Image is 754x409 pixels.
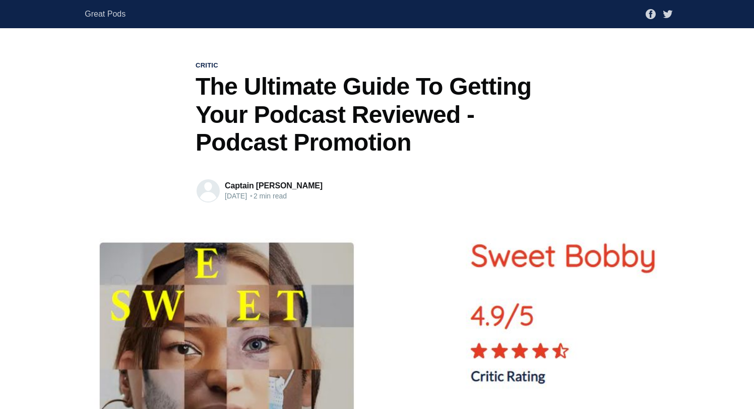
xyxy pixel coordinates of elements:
a: critic [196,61,218,70]
span: 2 min read [249,192,287,200]
a: Great Pods [85,5,125,23]
a: Facebook [646,9,656,18]
time: [DATE] [225,192,247,200]
a: Captain [PERSON_NAME] [225,181,323,190]
span: • [250,192,253,200]
h1: The Ultimate Guide To Getting Your Podcast Reviewed - Podcast Promotion [196,73,558,156]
